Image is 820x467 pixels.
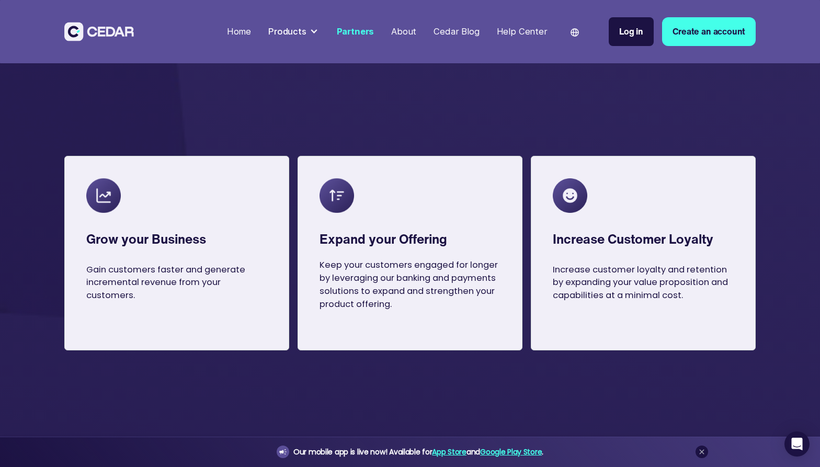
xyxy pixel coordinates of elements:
[480,447,542,457] a: Google Play Store
[227,25,251,38] div: Home
[619,25,643,38] div: Log in
[784,431,810,457] div: Open Intercom Messenger
[492,20,552,43] a: Help Center
[337,25,374,38] div: Partners
[332,20,378,43] a: Partners
[609,17,654,46] a: Log in
[268,25,306,38] div: Products
[223,20,256,43] a: Home
[571,28,579,37] img: world icon
[553,264,734,302] div: Increase customer loyalty and retention by expanding your value proposition and capabilities at a...
[553,229,713,248] strong: Increase Customer Loyalty
[293,446,543,459] div: Our mobile app is live now! Available for and .
[279,448,287,456] img: announcement
[434,25,479,38] div: Cedar Blog
[387,20,421,43] a: About
[432,447,466,457] a: App Store
[320,259,500,311] div: Keep your customers engaged for longer by leveraging our banking and payments solutions to expand...
[662,17,756,46] a: Create an account
[429,20,484,43] a: Cedar Blog
[497,25,548,38] div: Help Center
[86,229,206,248] strong: Grow your Business
[86,264,267,302] div: Gain customers faster and generate incremental revenue from your customers.
[264,21,324,42] div: Products
[391,25,416,38] div: About
[320,229,447,248] strong: Expand your Offering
